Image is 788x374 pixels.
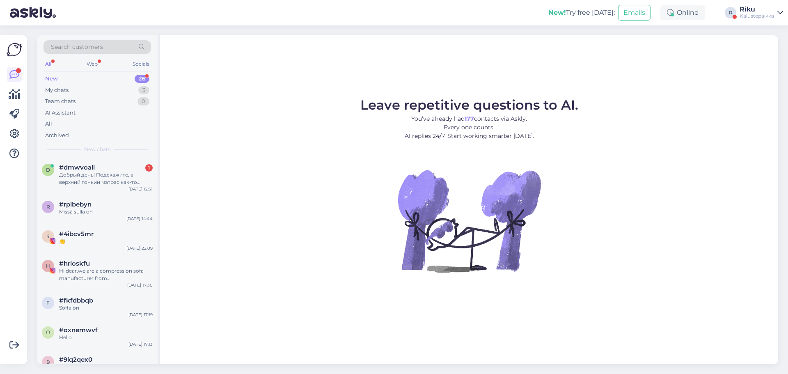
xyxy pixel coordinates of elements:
[126,216,153,222] div: [DATE] 14:44
[548,8,615,18] div: Try free [DATE]:
[46,204,50,210] span: r
[59,356,92,363] span: #9lq2qex0
[47,359,50,365] span: 9
[127,282,153,288] div: [DATE] 17:30
[45,75,58,83] div: New
[59,297,93,304] span: #fkfdbbqb
[145,164,153,172] div: 1
[59,267,153,282] div: Hi dear,we are a compression sofa manufacturer from [GEOGRAPHIC_DATA]After browsing your product,...
[740,13,774,19] div: Kalustepaikka
[360,115,578,140] p: You’ve already had contacts via Askly. Every one counts. AI replies 24/7. Start working smarter [...
[46,263,50,269] span: h
[46,167,50,173] span: d
[660,5,705,20] div: Online
[59,201,92,208] span: #rplbebyn
[126,245,153,251] div: [DATE] 22:09
[59,238,153,245] div: 👏
[128,312,153,318] div: [DATE] 17:19
[740,6,783,19] a: RikuKalustepaikka
[45,120,52,128] div: All
[45,131,69,140] div: Archived
[46,329,50,335] span: o
[395,147,543,295] img: No Chat active
[45,97,76,106] div: Team chats
[45,109,76,117] div: AI Assistant
[46,300,50,306] span: f
[128,341,153,347] div: [DATE] 17:13
[138,86,149,94] div: 3
[131,59,151,69] div: Socials
[84,146,110,153] span: New chats
[59,304,153,312] div: Soffa on
[7,42,22,57] img: Askly Logo
[46,233,50,239] span: 4
[59,171,153,186] div: Добрый день! Подскажите, а верхний тонкий матрас как-то крепится или просто лежит на поверхности?...
[59,230,94,238] span: #4ibcv5mr
[59,334,153,341] div: Hello
[548,9,566,16] b: New!
[59,164,95,171] span: #dmwvoali
[135,75,149,83] div: 26
[128,186,153,192] div: [DATE] 12:51
[45,86,69,94] div: My chats
[59,208,153,216] div: Missä sulla on
[465,115,474,122] b: 177
[59,326,98,334] span: #oxnemwvf
[44,59,53,69] div: All
[725,7,736,18] div: R
[59,260,90,267] span: #hrloskfu
[51,43,103,51] span: Search customers
[618,5,651,21] button: Emails
[740,6,774,13] div: Riku
[360,97,578,113] span: Leave repetitive questions to AI.
[85,59,99,69] div: Web
[137,97,149,106] div: 0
